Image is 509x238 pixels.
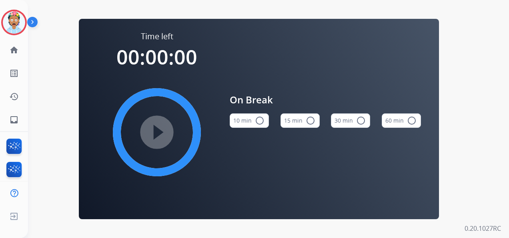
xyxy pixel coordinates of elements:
[306,116,315,125] mat-icon: radio_button_unchecked
[331,113,370,128] button: 30 min
[3,11,25,34] img: avatar
[465,224,501,233] p: 0.20.1027RC
[9,69,19,78] mat-icon: list_alt
[230,93,421,107] span: On Break
[9,115,19,125] mat-icon: inbox
[9,45,19,55] mat-icon: home
[255,116,265,125] mat-icon: radio_button_unchecked
[9,92,19,101] mat-icon: history
[141,31,173,42] span: Time left
[407,116,417,125] mat-icon: radio_button_unchecked
[230,113,269,128] button: 10 min
[116,43,197,71] span: 00:00:00
[382,113,421,128] button: 60 min
[281,113,320,128] button: 15 min
[356,116,366,125] mat-icon: radio_button_unchecked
